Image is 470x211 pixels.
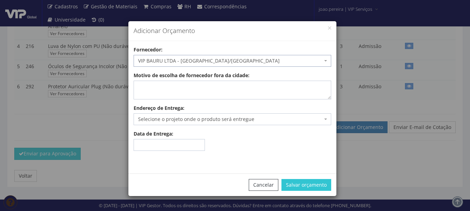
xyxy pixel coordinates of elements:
button: Salvar orçamento [281,179,331,191]
span: VIP BAURU LTDA - Bauru/SP [138,57,322,64]
label: Motivo de escolha de fornecedor fora da cidade: [134,72,249,79]
h4: Adicionar Orçamento [134,26,331,35]
span: Selecione o projeto onde o produto será entregue [134,113,331,125]
span: VIP BAURU LTDA - Bauru/SP [134,55,331,67]
span: Selecione o projeto onde o produto será entregue [138,116,322,123]
label: Endereço de Entrega: [134,105,184,112]
label: Data de Entrega: [134,130,173,137]
button: Cancelar [249,179,278,191]
label: Fornecedor: [134,46,162,53]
